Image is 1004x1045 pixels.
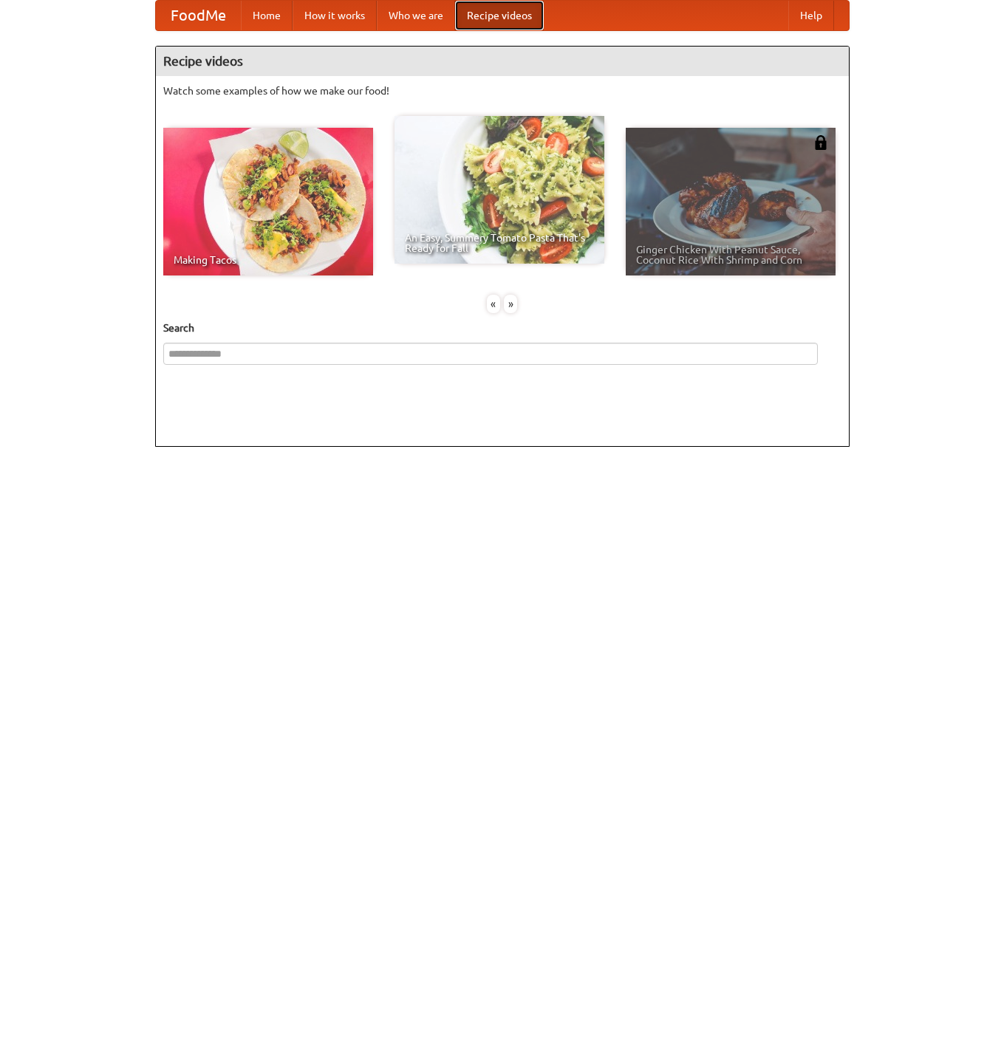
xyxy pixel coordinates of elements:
a: Recipe videos [455,1,544,30]
span: An Easy, Summery Tomato Pasta That's Ready for Fall [405,233,594,253]
span: Making Tacos [174,255,363,265]
a: Who we are [377,1,455,30]
a: Home [241,1,293,30]
a: Making Tacos [163,128,373,275]
h5: Search [163,321,841,335]
a: Help [788,1,834,30]
div: » [504,295,517,313]
div: « [487,295,500,313]
p: Watch some examples of how we make our food! [163,83,841,98]
h4: Recipe videos [156,47,849,76]
a: How it works [293,1,377,30]
a: An Easy, Summery Tomato Pasta That's Ready for Fall [395,116,604,264]
img: 483408.png [813,135,828,150]
a: FoodMe [156,1,241,30]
